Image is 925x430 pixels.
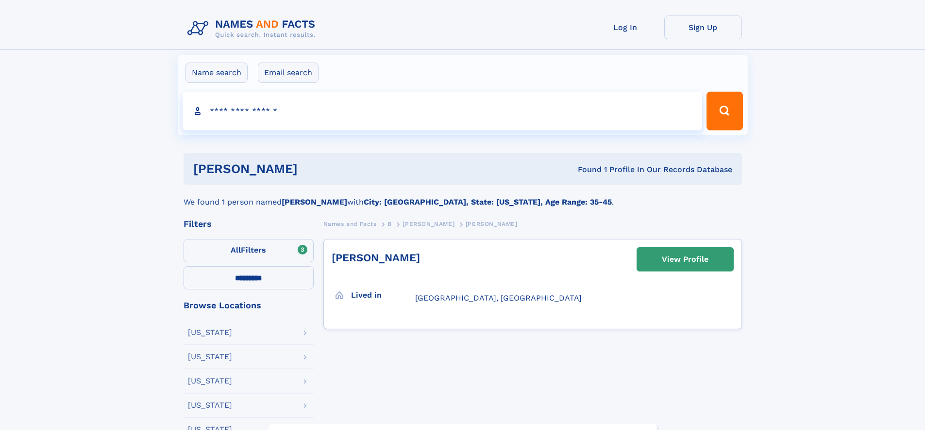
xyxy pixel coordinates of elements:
[387,221,392,227] span: B
[403,221,454,227] span: [PERSON_NAME]
[415,293,582,303] span: [GEOGRAPHIC_DATA], [GEOGRAPHIC_DATA]
[188,353,232,361] div: [US_STATE]
[184,239,314,262] label: Filters
[184,301,314,310] div: Browse Locations
[184,185,742,208] div: We found 1 person named with .
[193,163,438,175] h1: [PERSON_NAME]
[282,197,347,207] b: [PERSON_NAME]
[332,252,420,264] a: [PERSON_NAME]
[184,16,323,42] img: Logo Names and Facts
[637,248,733,271] a: View Profile
[185,63,248,83] label: Name search
[351,287,415,303] h3: Lived in
[664,16,742,39] a: Sign Up
[587,16,664,39] a: Log In
[662,248,708,271] div: View Profile
[231,245,241,255] span: All
[323,218,377,230] a: Names and Facts
[188,401,232,409] div: [US_STATE]
[258,63,319,83] label: Email search
[706,92,742,130] button: Search Button
[184,220,314,228] div: Filters
[403,218,454,230] a: [PERSON_NAME]
[188,329,232,336] div: [US_STATE]
[437,164,732,175] div: Found 1 Profile In Our Records Database
[466,221,518,227] span: [PERSON_NAME]
[387,218,392,230] a: B
[183,92,703,130] input: search input
[188,377,232,385] div: [US_STATE]
[364,197,612,207] b: City: [GEOGRAPHIC_DATA], State: [US_STATE], Age Range: 35-45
